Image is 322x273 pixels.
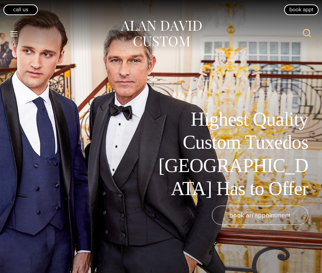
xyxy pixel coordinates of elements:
[7,27,21,40] button: Open menu
[120,19,202,49] img: Alan David Custom
[153,108,308,200] h1: Highest Quality Custom Tuxedos [GEOGRAPHIC_DATA] Has to Offer
[3,4,38,15] a: Call Us
[212,206,308,225] a: book an appointment
[299,25,315,42] button: View Search Form
[284,4,319,15] a: book appt
[229,210,291,220] span: book an appointment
